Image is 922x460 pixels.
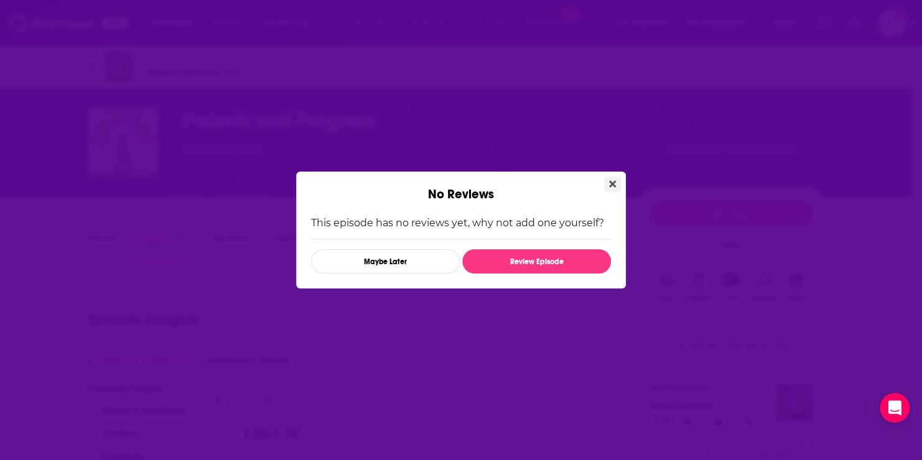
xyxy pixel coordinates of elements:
div: No Reviews [296,172,626,202]
p: This episode has no reviews yet, why not add one yourself? [311,217,611,229]
button: Close [604,177,621,192]
div: Open Intercom Messenger [880,393,910,423]
button: Review Episode [462,249,611,274]
button: Maybe Later [311,249,460,274]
